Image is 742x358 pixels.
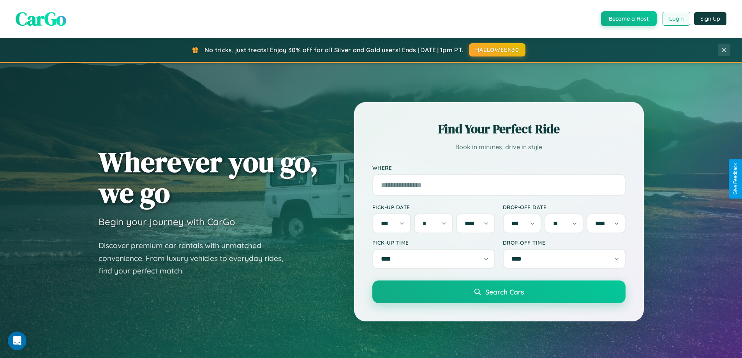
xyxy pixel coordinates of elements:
[663,12,690,26] button: Login
[503,204,626,210] label: Drop-off Date
[204,46,463,54] span: No tricks, just treats! Enjoy 30% off for all Silver and Gold users! Ends [DATE] 1pm PT.
[372,141,626,153] p: Book in minutes, drive in style
[372,120,626,138] h2: Find Your Perfect Ride
[469,43,525,56] button: HALLOWEEN30
[372,204,495,210] label: Pick-up Date
[694,12,726,25] button: Sign Up
[372,280,626,303] button: Search Cars
[8,332,26,350] iframe: Intercom live chat
[372,164,626,171] label: Where
[16,6,66,32] span: CarGo
[601,11,657,26] button: Become a Host
[485,287,524,296] span: Search Cars
[503,239,626,246] label: Drop-off Time
[99,146,318,208] h1: Wherever you go, we go
[733,163,738,195] div: Give Feedback
[372,239,495,246] label: Pick-up Time
[99,239,293,277] p: Discover premium car rentals with unmatched convenience. From luxury vehicles to everyday rides, ...
[99,216,235,227] h3: Begin your journey with CarGo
